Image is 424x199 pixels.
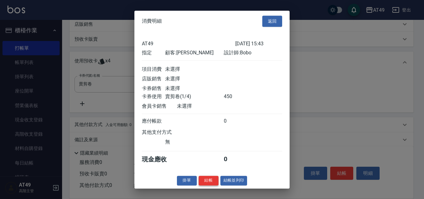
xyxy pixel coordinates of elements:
[224,50,282,56] div: 設計師: Bobo
[165,66,223,73] div: 未選擇
[165,93,223,100] div: 賣剪卷(1/4)
[142,129,189,136] div: 其他支付方式
[142,155,177,164] div: 現金應收
[142,66,165,73] div: 項目消費
[165,85,223,92] div: 未選擇
[177,103,235,110] div: 未選擇
[165,76,223,82] div: 未選擇
[142,85,165,92] div: 卡券銷售
[142,118,165,124] div: 應付帳款
[177,176,197,185] button: 掛單
[224,118,247,124] div: 0
[262,16,282,27] button: 返回
[165,50,223,56] div: 顧客: [PERSON_NAME]
[220,176,247,185] button: 結帳並列印
[142,50,165,56] div: 指定
[142,76,165,82] div: 店販銷售
[224,93,247,100] div: 450
[142,41,235,47] div: AT49
[142,93,165,100] div: 卡券使用
[142,103,177,110] div: 會員卡銷售
[165,139,223,145] div: 無
[235,41,282,47] div: [DATE] 15:43
[199,176,219,185] button: 結帳
[224,155,247,164] div: 0
[142,18,162,24] span: 消費明細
